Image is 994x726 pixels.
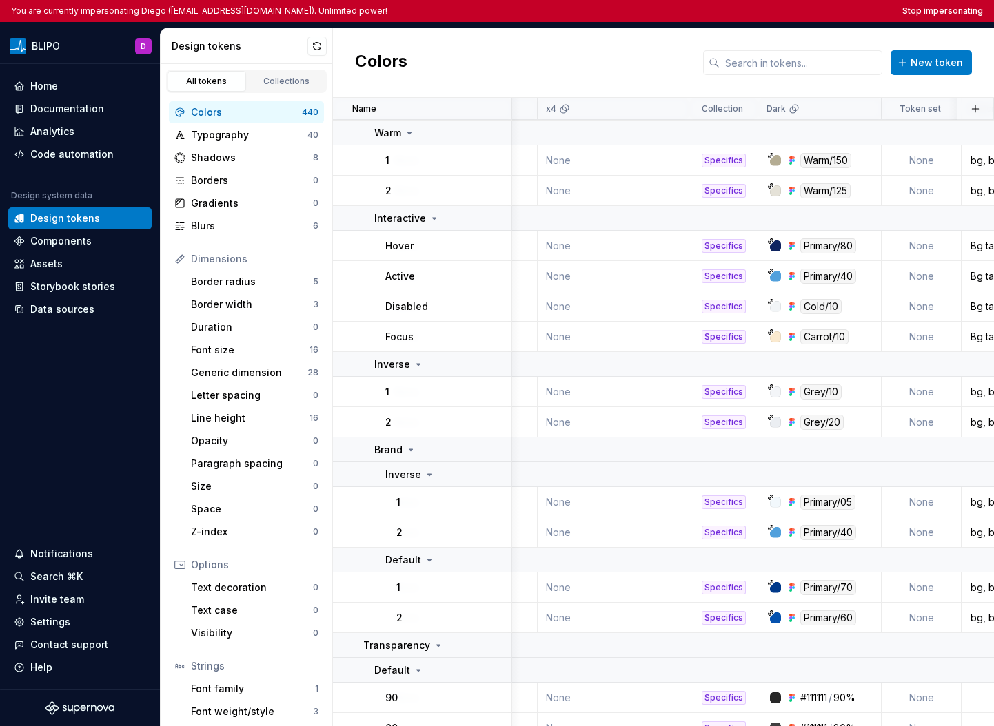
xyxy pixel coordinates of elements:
div: 3 [313,299,318,310]
h2: Colors [355,50,407,75]
div: 40 [307,129,318,141]
p: Interactive [374,211,426,225]
div: Contact support [30,638,108,652]
p: Token set [900,103,941,114]
p: 2 [385,415,392,429]
svg: Supernova Logo [45,701,114,715]
div: 6 [313,220,318,231]
div: Specifics [702,300,746,313]
div: 0 [313,458,318,469]
div: Generic dimension [191,366,307,380]
a: Border radius5 [185,271,324,293]
p: x4 [546,103,556,114]
div: Letter spacing [191,388,313,402]
div: Specifics [702,154,746,167]
div: Primary/60 [800,610,856,625]
td: None [882,145,962,176]
p: Hover [385,239,414,253]
a: Shadows8 [169,147,324,169]
td: None [538,603,689,633]
span: New token [911,56,963,70]
div: Invite team [30,592,84,606]
p: Warm [374,126,401,140]
div: Border width [191,298,313,311]
div: Font size [191,343,310,357]
div: 0 [313,390,318,401]
a: Duration0 [185,316,324,338]
div: Primary/40 [800,269,856,284]
p: Dark [767,103,786,114]
div: Opacity [191,434,313,448]
p: 2 [385,184,392,198]
div: D [141,41,146,52]
a: Font size16 [185,339,324,361]
td: None [882,517,962,548]
button: Search ⌘K [8,566,152,588]
div: 0 [313,504,318,515]
td: None [882,261,962,291]
div: Specifics [702,184,746,198]
div: Warm/150 [800,153,851,168]
div: Font weight/style [191,705,313,718]
button: Contact support [8,634,152,656]
td: None [882,603,962,633]
div: Borders [191,174,313,187]
td: None [538,322,689,352]
a: Code automation [8,143,152,165]
div: Typography [191,128,307,142]
a: Paragraph spacing0 [185,453,324,475]
td: None [538,683,689,713]
div: Text case [191,603,313,617]
div: 0 [313,481,318,492]
div: Settings [30,615,70,629]
div: Size [191,479,313,493]
p: Transparency [363,639,430,652]
div: 1 [315,683,318,694]
div: Specifics [702,611,746,625]
p: Default [374,663,410,677]
div: Search ⌘K [30,570,83,583]
div: Home [30,79,58,93]
div: Specifics [702,581,746,594]
p: 1 [385,154,389,167]
div: Dimensions [191,252,318,266]
div: 28 [307,367,318,378]
div: Colors [191,105,302,119]
td: None [882,291,962,322]
p: Focus [385,330,414,344]
div: Code automation [30,147,114,161]
div: Grey/20 [800,415,844,430]
div: Data sources [30,302,94,316]
div: 8 [313,152,318,163]
td: None [538,231,689,261]
div: Documentation [30,102,104,116]
div: Font family [191,682,315,696]
div: #111111 [800,691,827,705]
a: Font family1 [185,678,324,700]
p: 2 [396,611,403,625]
button: Notifications [8,543,152,565]
div: Space [191,502,313,516]
a: Components [8,230,152,252]
td: None [538,517,689,548]
td: None [882,231,962,261]
div: Grey/10 [800,384,842,400]
div: Specifics [702,269,746,283]
td: None [538,291,689,322]
div: Specifics [702,526,746,539]
div: 0 [313,175,318,186]
a: Generic dimension28 [185,362,324,384]
div: Options [191,558,318,572]
div: Paragraph spacing [191,457,313,470]
a: Font weight/style3 [185,701,324,723]
p: 1 [396,495,400,509]
a: Storybook stories [8,276,152,298]
div: Specifics [702,691,746,705]
p: Default [385,553,421,567]
div: Line height [191,411,310,425]
div: 90% [833,691,855,705]
div: Specifics [702,330,746,344]
div: Cold/10 [800,299,842,314]
td: None [538,487,689,517]
a: Text decoration0 [185,577,324,599]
